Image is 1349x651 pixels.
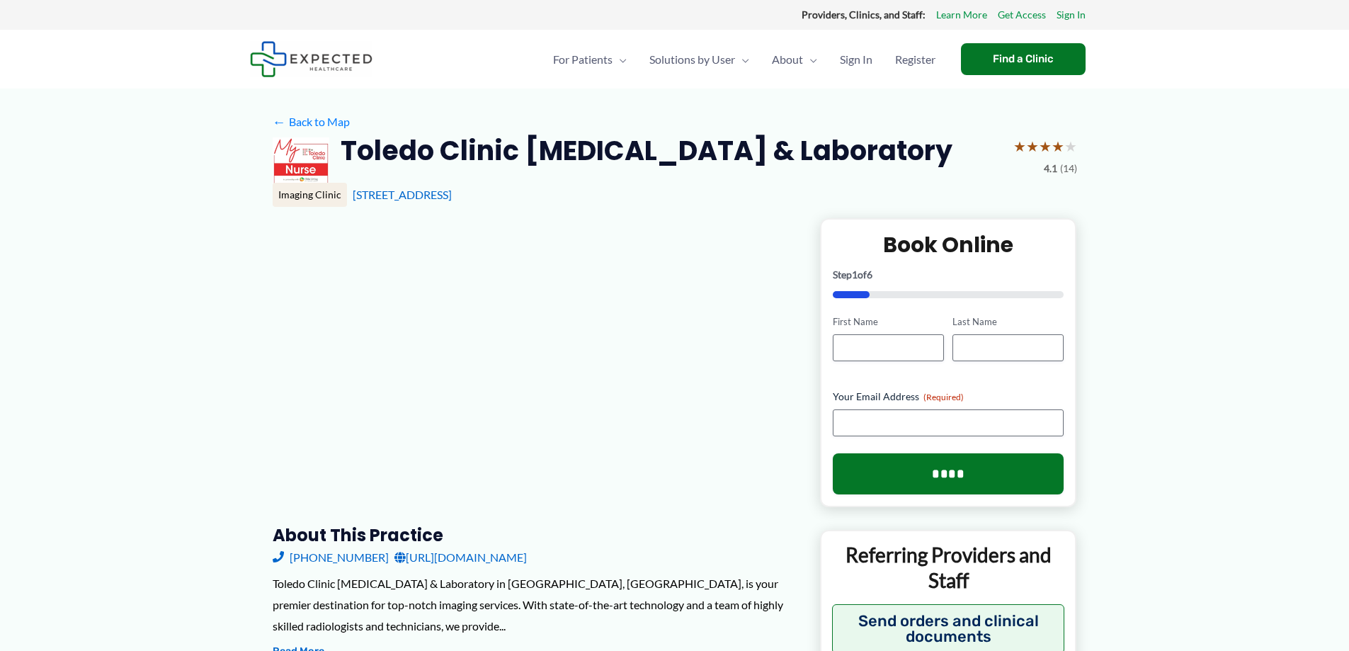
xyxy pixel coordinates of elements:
[936,6,987,24] a: Learn More
[829,35,884,84] a: Sign In
[840,35,872,84] span: Sign In
[1044,159,1057,178] span: 4.1
[1052,133,1064,159] span: ★
[542,35,638,84] a: For PatientsMenu Toggle
[250,41,372,77] img: Expected Healthcare Logo - side, dark font, small
[273,573,797,636] div: Toledo Clinic [MEDICAL_DATA] & Laboratory in [GEOGRAPHIC_DATA], [GEOGRAPHIC_DATA], is your premie...
[273,547,389,568] a: [PHONE_NUMBER]
[803,35,817,84] span: Menu Toggle
[884,35,947,84] a: Register
[895,35,935,84] span: Register
[852,268,858,281] span: 1
[998,6,1046,24] a: Get Access
[273,524,797,546] h3: About this practice
[761,35,829,84] a: AboutMenu Toggle
[1026,133,1039,159] span: ★
[353,188,452,201] a: [STREET_ADDRESS]
[832,542,1065,594] p: Referring Providers and Staff
[273,183,347,207] div: Imaging Clinic
[952,315,1064,329] label: Last Name
[833,270,1064,280] p: Step of
[1057,6,1086,24] a: Sign In
[1039,133,1052,159] span: ★
[273,115,286,128] span: ←
[833,315,944,329] label: First Name
[394,547,527,568] a: [URL][DOMAIN_NAME]
[638,35,761,84] a: Solutions by UserMenu Toggle
[833,390,1064,404] label: Your Email Address
[802,9,926,21] strong: Providers, Clinics, and Staff:
[273,111,350,132] a: ←Back to Map
[772,35,803,84] span: About
[961,43,1086,75] a: Find a Clinic
[735,35,749,84] span: Menu Toggle
[1013,133,1026,159] span: ★
[341,133,952,168] h2: Toledo Clinic [MEDICAL_DATA] & Laboratory
[613,35,627,84] span: Menu Toggle
[1064,133,1077,159] span: ★
[1060,159,1077,178] span: (14)
[923,392,964,402] span: (Required)
[542,35,947,84] nav: Primary Site Navigation
[553,35,613,84] span: For Patients
[833,231,1064,259] h2: Book Online
[649,35,735,84] span: Solutions by User
[867,268,872,281] span: 6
